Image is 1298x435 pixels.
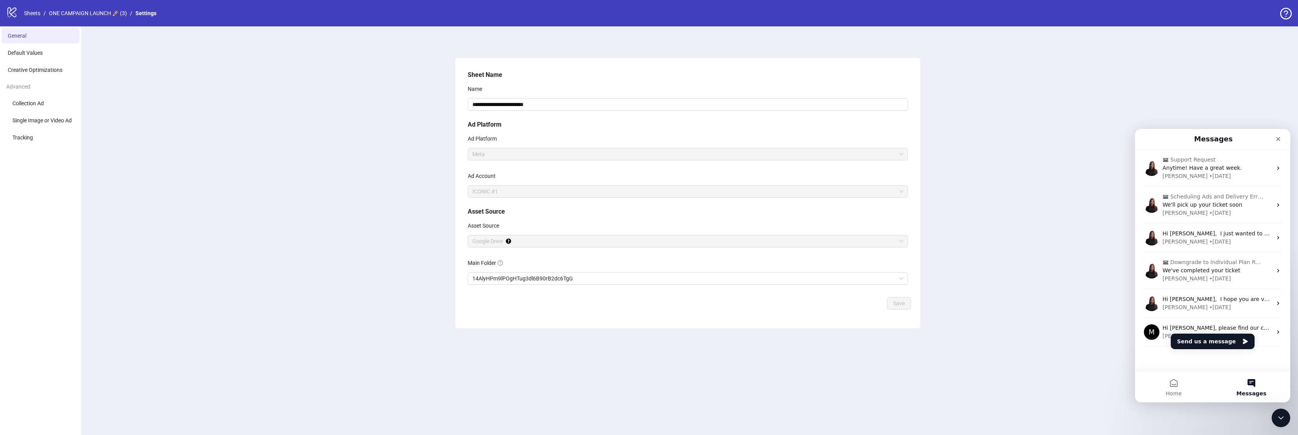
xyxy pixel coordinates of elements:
h5: Sheet Name [468,70,908,80]
span: question-circle [1280,8,1292,19]
span: Messages [101,262,131,267]
iframe: Intercom live chat [1272,409,1290,427]
span: General [8,33,26,39]
a: Sheets [23,9,42,17]
span: Single Image or Video Ad [12,117,72,124]
div: [PERSON_NAME] [28,203,73,211]
div: Profile image for Martin [9,195,24,211]
span: Hi [PERSON_NAME], please find our call recording from [DATE] here: [URL][DOMAIN_NAME] [28,196,275,202]
div: [PERSON_NAME] [28,146,73,154]
span: Hi [PERSON_NAME], ​ I just wanted to check in and see if you’ve already been in touch with [PERSO... [28,101,665,108]
label: Main Folder [468,257,508,269]
li: / [130,9,132,17]
span: Default Values [8,50,43,56]
span: 14AlyHPm9lPOgHTug3dl6B90rB2dc6TgG [472,273,903,284]
label: Ad Account [468,170,501,182]
div: [PERSON_NAME] [28,174,73,183]
h5: Ad Platform [468,120,908,129]
div: • [DATE] [74,146,96,154]
span: Hi [PERSON_NAME], ​ I hope you are very well - thanks for reaching out. To access the billing sec... [28,167,651,173]
button: Messages [78,242,155,273]
label: Name [468,83,487,95]
label: Asset Source [468,219,504,232]
iframe: Intercom live chat [1135,129,1290,402]
div: • [DATE] [74,109,96,117]
span: Meta [472,148,903,160]
span: Home [31,262,47,267]
span: We've completed your ticket [28,138,105,144]
label: Ad Platform [468,132,502,145]
h5: Asset Source [468,207,908,216]
span: question-circle [498,260,503,266]
span: Collection Ad [12,100,44,106]
button: Send us a message [36,205,120,220]
input: Name [468,98,908,111]
img: Profile image for Laura [9,167,24,182]
div: • [DATE] [74,203,96,211]
span: Google Drive [472,235,903,247]
div: [PERSON_NAME] [28,109,73,117]
a: Settings [134,9,158,17]
a: ONE CAMPAIGN LAUNCH 🚀 (3) [47,9,128,17]
span: ICONIC #1 [472,186,903,197]
img: Profile image for Laura [9,134,24,150]
span: Downgrade to Individual Plan Request [35,129,128,137]
li: / [43,9,46,17]
div: • [DATE] [74,174,96,183]
div: Tooltip anchor [505,238,512,245]
span: Creative Optimizations [8,67,62,73]
button: Save [887,297,911,310]
span: Tracking [12,134,33,141]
